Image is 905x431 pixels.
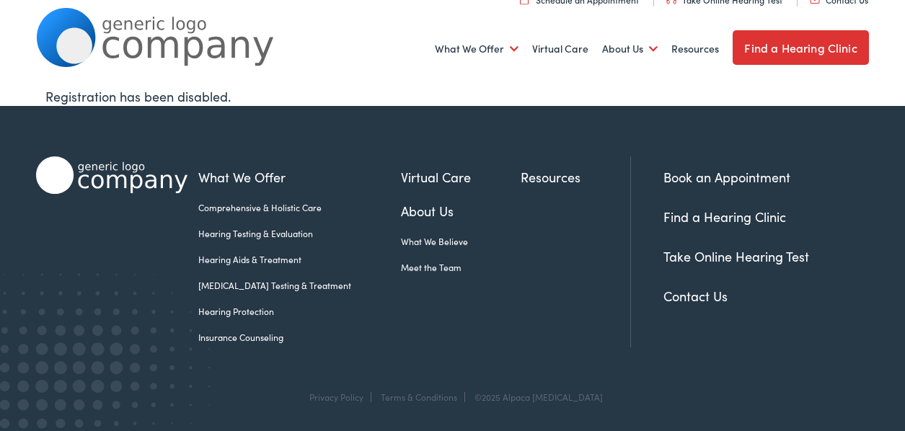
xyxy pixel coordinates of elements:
[198,253,401,266] a: Hearing Aids & Treatment
[198,279,401,292] a: [MEDICAL_DATA] Testing & Treatment
[671,22,719,76] a: Resources
[198,227,401,240] a: Hearing Testing & Evaluation
[663,247,809,265] a: Take Online Hearing Test
[435,22,518,76] a: What We Offer
[401,235,521,248] a: What We Believe
[521,167,630,187] a: Resources
[467,392,603,402] div: ©2025 Alpaca [MEDICAL_DATA]
[733,30,868,65] a: Find a Hearing Clinic
[532,22,588,76] a: Virtual Care
[401,167,521,187] a: Virtual Care
[36,156,187,194] img: Alpaca Audiology
[198,201,401,214] a: Comprehensive & Holistic Care
[309,391,363,403] a: Privacy Policy
[381,391,457,403] a: Terms & Conditions
[663,287,728,305] a: Contact Us
[401,201,521,221] a: About Us
[663,168,790,186] a: Book an Appointment
[198,331,401,344] a: Insurance Counseling
[401,261,521,274] a: Meet the Team
[663,208,786,226] a: Find a Hearing Clinic
[198,167,401,187] a: What We Offer
[602,22,658,76] a: About Us
[45,86,860,106] div: Registration has been disabled.
[198,305,401,318] a: Hearing Protection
